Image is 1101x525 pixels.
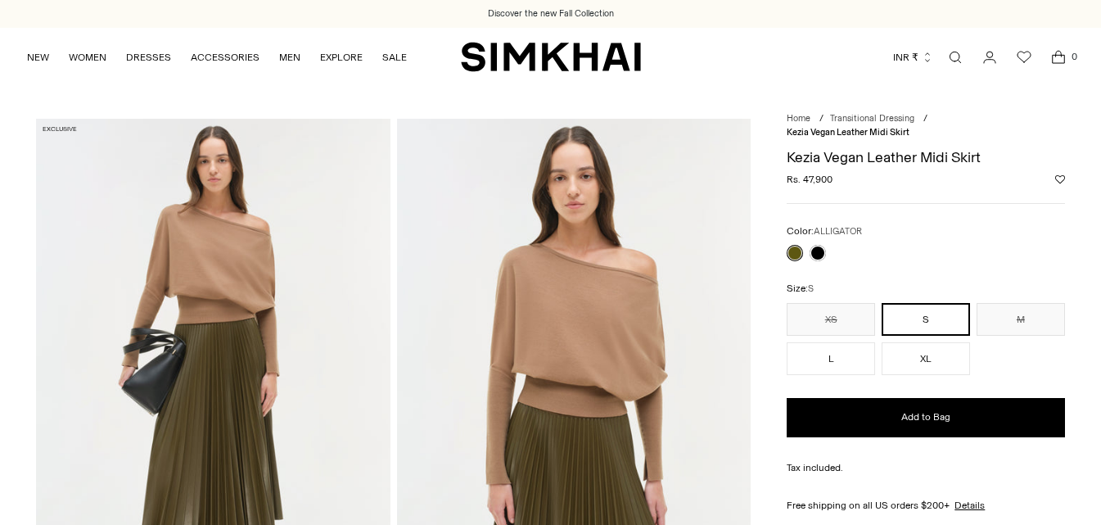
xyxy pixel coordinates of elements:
[830,113,914,124] a: Transitional Dressing
[191,39,259,75] a: ACCESSORIES
[1042,41,1075,74] a: Open cart modal
[901,410,950,424] span: Add to Bag
[787,281,814,296] label: Size:
[923,112,927,126] div: /
[787,113,810,124] a: Home
[787,224,862,239] label: Color:
[1067,49,1081,64] span: 0
[954,498,985,513] a: Details
[787,303,875,336] button: XS
[977,303,1065,336] button: M
[787,460,1064,475] div: Tax included.
[882,303,970,336] button: S
[808,283,814,294] span: S
[320,39,363,75] a: EXPLORE
[814,226,862,237] span: ALLIGATOR
[1008,41,1040,74] a: Wishlist
[787,127,909,138] span: Kezia Vegan Leather Midi Skirt
[787,150,1064,165] h1: Kezia Vegan Leather Midi Skirt
[279,39,300,75] a: MEN
[488,7,614,20] a: Discover the new Fall Collection
[1055,174,1065,184] button: Add to Wishlist
[382,39,407,75] a: SALE
[126,39,171,75] a: DRESSES
[69,39,106,75] a: WOMEN
[787,498,1064,513] div: Free shipping on all US orders $200+
[819,112,823,126] div: /
[893,39,933,75] button: INR ₹
[973,41,1006,74] a: Go to the account page
[787,398,1064,437] button: Add to Bag
[787,172,833,187] span: Rs. 47,900
[461,41,641,73] a: SIMKHAI
[939,41,972,74] a: Open search modal
[882,342,970,375] button: XL
[27,39,49,75] a: NEW
[787,112,1064,139] nav: breadcrumbs
[787,342,875,375] button: L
